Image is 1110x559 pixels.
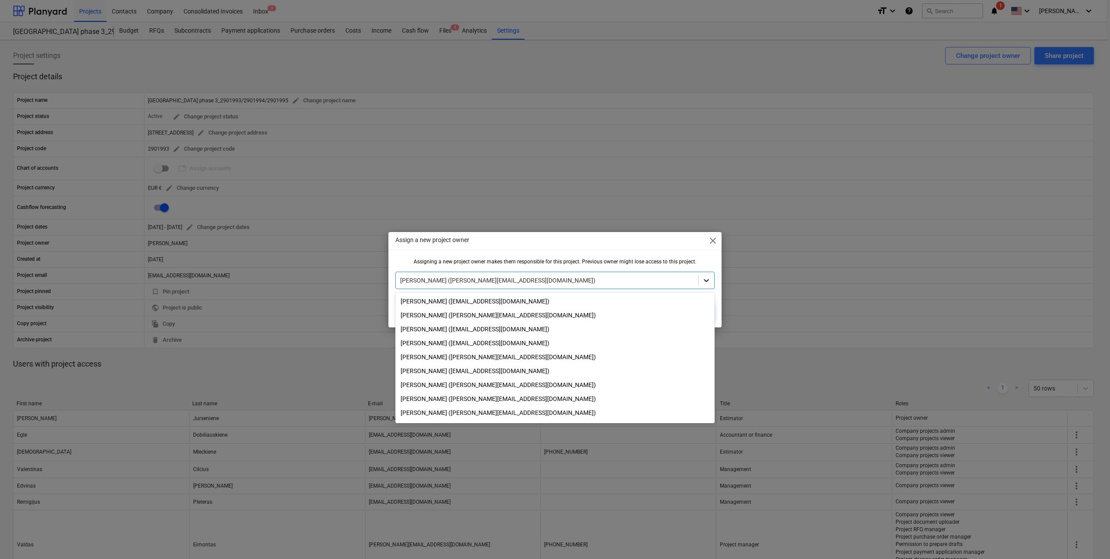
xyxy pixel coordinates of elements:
[395,350,715,364] div: [PERSON_NAME] ([PERSON_NAME][EMAIL_ADDRESS][DOMAIN_NAME])
[395,336,715,350] div: Edvinas Kersnauskas (edvinas.kersnauskas@bonava.com)
[395,392,715,406] div: Valdas Eimontas (valdas.eimontas@bonava.com)
[395,336,715,350] div: [PERSON_NAME] ([EMAIL_ADDRESS][DOMAIN_NAME])
[395,364,715,378] div: Remigijus Pleteras (remigijus.pleteras@bonava.com)
[395,322,715,336] div: [PERSON_NAME] ([EMAIL_ADDRESS][DOMAIN_NAME])
[395,406,715,420] div: Dovydas Vaicius (dovydas.vaicius@bonava.com)
[395,294,715,308] div: [PERSON_NAME] ([EMAIL_ADDRESS][DOMAIN_NAME])
[395,322,715,336] div: Donatas Kulikauskas (donatas.kulikauskas@bonava.com)
[395,406,715,420] div: [PERSON_NAME] ([PERSON_NAME][EMAIL_ADDRESS][DOMAIN_NAME])
[395,308,715,322] div: Valentinas Cilcius (valentinas.cilcius@bonava.com)
[395,236,469,245] p: Assign a new project owner
[708,236,718,246] span: close
[1067,517,1110,559] iframe: Chat Widget
[395,259,715,265] div: Assigning a new project owner makes them responsible for this project. Previous owner might lose ...
[395,392,715,406] div: [PERSON_NAME] ([PERSON_NAME][EMAIL_ADDRESS][DOMAIN_NAME])
[395,350,715,364] div: Egle Dobiliauskiene (egle.dobiliauskiene@bonava.com)
[395,294,715,308] div: Judita Mleckiene (judita.mleckiene@bonava.com)
[395,308,715,322] div: [PERSON_NAME] ([PERSON_NAME][EMAIL_ADDRESS][DOMAIN_NAME])
[395,420,715,434] div: Anna Belousova (anna.belousova+1@bonava.com)
[395,378,715,392] div: Jurate Zdanaviciene (jurate.zdanaviciene@bonava.com)
[395,364,715,378] div: [PERSON_NAME] ([EMAIL_ADDRESS][DOMAIN_NAME])
[395,378,715,392] div: [PERSON_NAME] ([PERSON_NAME][EMAIL_ADDRESS][DOMAIN_NAME])
[395,420,715,434] div: [PERSON_NAME] ([PERSON_NAME][EMAIL_ADDRESS][DOMAIN_NAME])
